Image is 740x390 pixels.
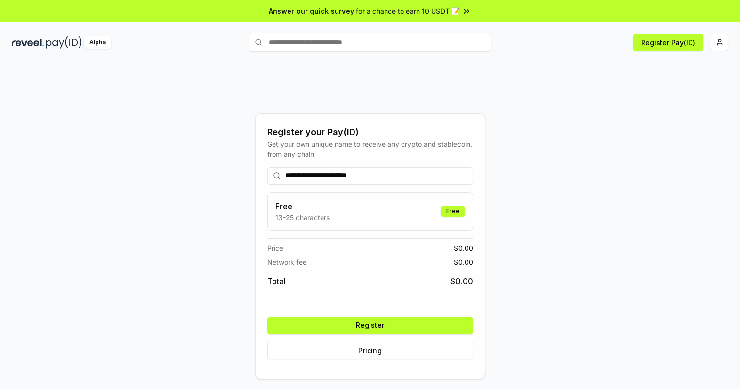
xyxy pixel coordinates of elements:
[267,125,473,139] div: Register your Pay(ID)
[267,243,283,253] span: Price
[454,257,473,267] span: $ 0.00
[454,243,473,253] span: $ 0.00
[267,342,473,359] button: Pricing
[275,201,330,212] h3: Free
[275,212,330,222] p: 13-25 characters
[267,275,286,287] span: Total
[267,317,473,334] button: Register
[267,257,306,267] span: Network fee
[441,206,465,217] div: Free
[46,36,82,49] img: pay_id
[267,139,473,159] div: Get your own unique name to receive any crypto and stablecoin, from any chain
[633,34,703,51] button: Register Pay(ID)
[356,6,460,16] span: for a chance to earn 10 USDT 📝
[269,6,354,16] span: Answer our quick survey
[84,36,111,49] div: Alpha
[450,275,473,287] span: $ 0.00
[12,36,44,49] img: reveel_dark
